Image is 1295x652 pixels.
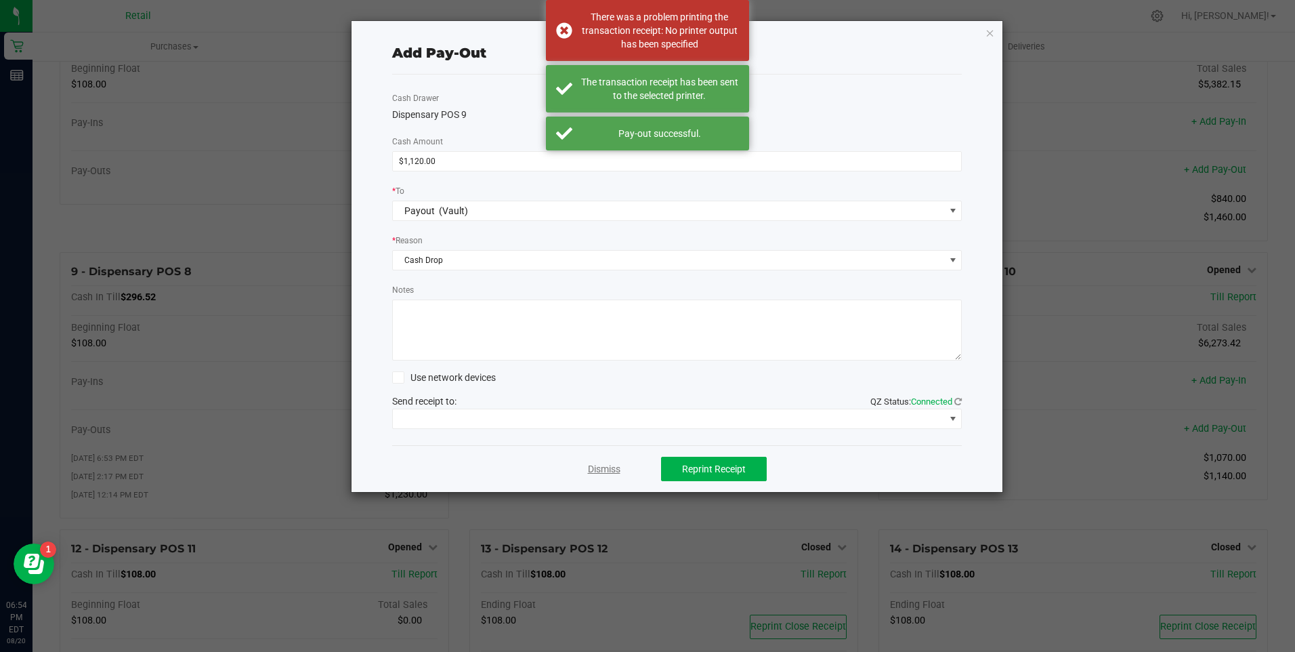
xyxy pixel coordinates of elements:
[392,235,423,247] label: Reason
[439,205,468,216] span: (Vault)
[661,457,767,481] button: Reprint Receipt
[404,205,435,216] span: Payout
[40,542,56,558] iframe: Resource center unread badge
[392,43,486,63] div: Add Pay-Out
[911,396,952,407] span: Connected
[392,396,457,407] span: Send receipt to:
[580,127,739,140] div: Pay-out successful.
[393,251,945,270] span: Cash Drop
[580,10,739,51] div: There was a problem printing the transaction receipt: No printer output has been specified
[392,185,404,197] label: To
[392,284,414,296] label: Notes
[580,75,739,102] div: The transaction receipt has been sent to the selected printer.
[392,371,496,385] label: Use network devices
[392,137,443,146] span: Cash Amount
[392,108,962,122] div: Dispensary POS 9
[588,462,620,476] a: Dismiss
[870,396,962,407] span: QZ Status:
[392,92,439,104] label: Cash Drawer
[682,464,746,474] span: Reprint Receipt
[14,544,54,584] iframe: Resource center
